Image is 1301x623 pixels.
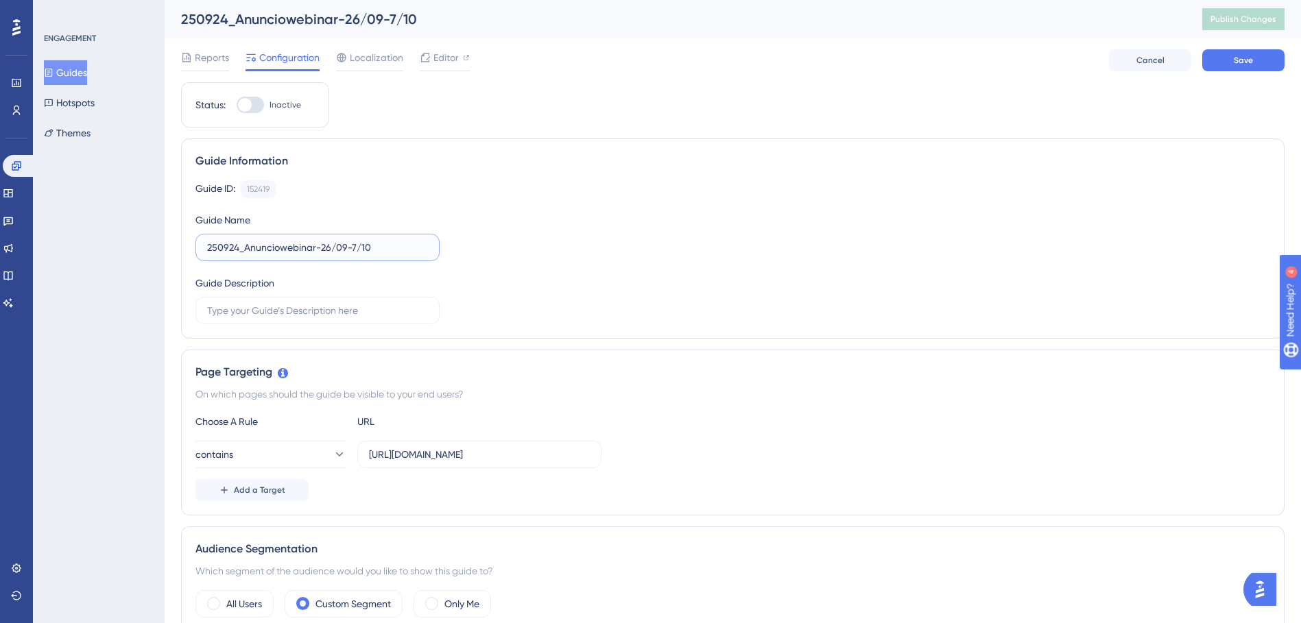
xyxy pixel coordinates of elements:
span: Configuration [259,49,320,66]
span: Need Help? [32,3,86,20]
div: Page Targeting [195,364,1270,380]
span: Reports [195,49,229,66]
input: Type your Guide’s Name here [207,240,428,255]
div: Guide ID: [195,180,235,198]
label: Only Me [444,596,479,612]
button: Add a Target [195,479,309,501]
span: contains [195,446,233,463]
button: contains [195,441,346,468]
span: Cancel [1136,55,1165,66]
div: Which segment of the audience would you like to show this guide to? [195,563,1270,579]
input: yourwebsite.com/path [369,447,590,462]
span: Inactive [270,99,301,110]
div: Guide Information [195,153,1270,169]
div: URL [357,413,508,430]
div: 4 [95,7,99,18]
div: 152419 [247,184,270,195]
span: Editor [433,49,459,66]
div: Status: [195,97,226,113]
div: 250924_Anunciowebinar-26/09-7/10 [181,10,1168,29]
span: Add a Target [234,485,285,496]
div: Guide Name [195,212,250,228]
div: Guide Description [195,275,274,291]
button: Publish Changes [1202,8,1285,30]
span: Publish Changes [1210,14,1276,25]
button: Save [1202,49,1285,71]
button: Cancel [1109,49,1191,71]
div: ENGAGEMENT [44,33,96,44]
div: Choose A Rule [195,413,346,430]
iframe: UserGuiding AI Assistant Launcher [1243,569,1285,610]
button: Guides [44,60,87,85]
button: Themes [44,121,91,145]
label: Custom Segment [315,596,391,612]
label: All Users [226,596,262,612]
span: Localization [350,49,403,66]
div: Audience Segmentation [195,541,1270,557]
div: On which pages should the guide be visible to your end users? [195,386,1270,402]
input: Type your Guide’s Description here [207,303,428,318]
button: Hotspots [44,90,95,115]
span: Save [1234,55,1253,66]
